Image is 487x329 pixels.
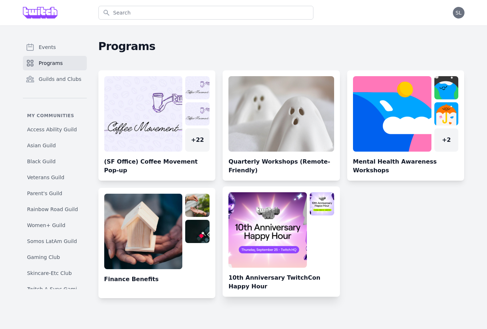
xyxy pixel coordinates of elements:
a: Access Ability Guild [23,123,87,136]
span: Twitch A-Sync Gaming (TAG) Club [27,285,82,293]
a: Gaming Club [23,251,87,264]
img: Grove [23,7,58,18]
a: Veterans Guild [23,171,87,184]
a: Twitch A-Sync Gaming (TAG) Club [23,283,87,296]
input: Search [98,6,313,20]
p: My communities [23,113,87,119]
button: SL [453,7,464,18]
span: Access Ability Guild [27,126,77,133]
span: Somos LatAm Guild [27,238,77,245]
span: Gaming Club [27,254,60,261]
a: Black Guild [23,155,87,168]
a: Programs [23,56,87,70]
a: Asian Guild [23,139,87,152]
span: Rainbow Road Guild [27,206,78,213]
span: Women+ Guild [27,222,65,229]
span: Guilds and Clubs [39,75,82,83]
span: Events [39,44,56,51]
a: Women+ Guild [23,219,87,232]
span: Veterans Guild [27,174,65,181]
a: Rainbow Road Guild [23,203,87,216]
span: Parent's Guild [27,190,62,197]
a: Skincare-Etc Club [23,267,87,280]
span: Programs [39,59,63,67]
span: Black Guild [27,158,56,165]
span: SL [455,10,462,15]
h2: Programs [98,40,464,53]
a: Parent's Guild [23,187,87,200]
nav: Sidebar [23,40,87,289]
a: Events [23,40,87,54]
a: Guilds and Clubs [23,72,87,86]
span: Asian Guild [27,142,56,149]
span: Skincare-Etc Club [27,270,72,277]
a: Somos LatAm Guild [23,235,87,248]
